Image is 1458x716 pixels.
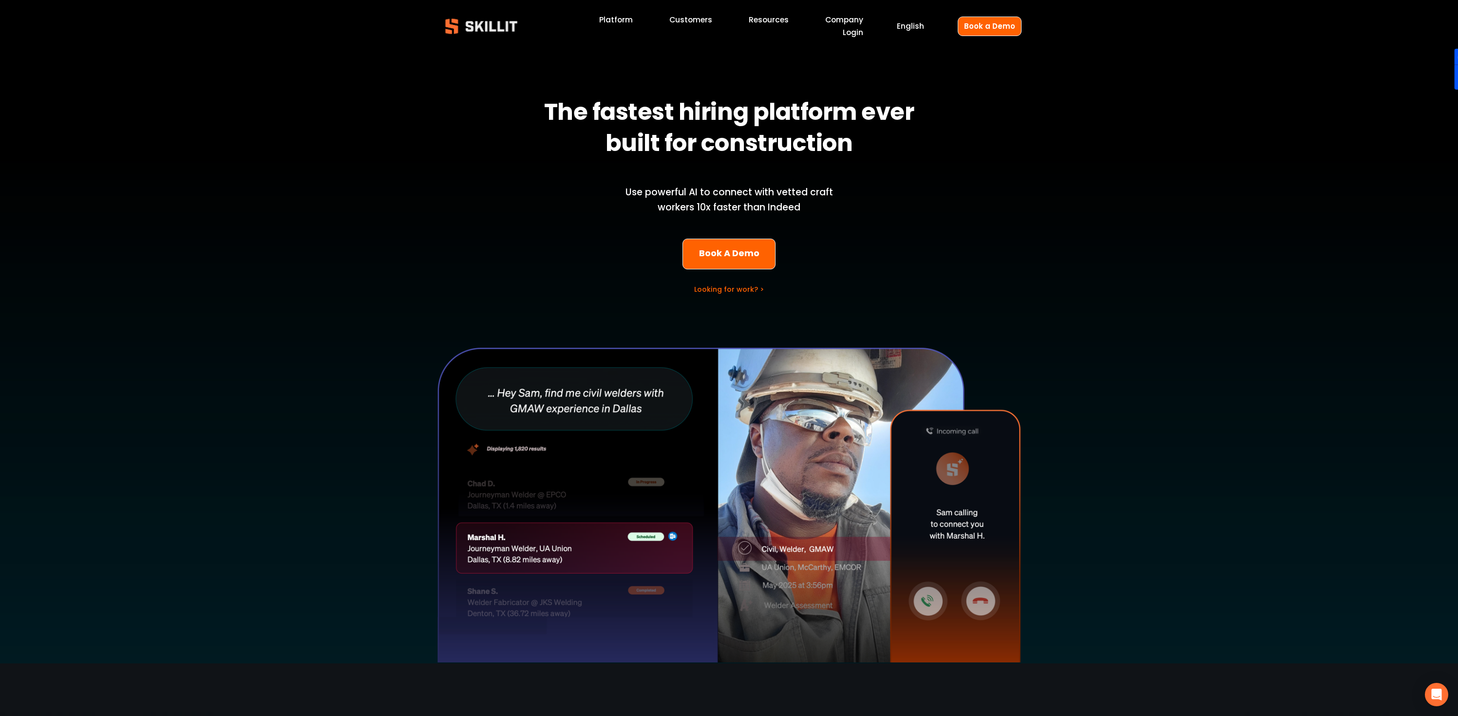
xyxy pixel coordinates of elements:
[897,20,924,33] div: language picker
[749,13,789,26] a: folder dropdown
[825,13,863,26] a: Company
[843,26,863,39] a: Login
[682,239,776,269] a: Book A Demo
[958,17,1022,36] a: Book a Demo
[609,185,850,215] p: Use powerful AI to connect with vetted craft workers 10x faster than Indeed
[437,12,526,41] img: Skillit
[544,94,919,165] strong: The fastest hiring platform ever built for construction
[694,284,764,294] a: Looking for work? >
[669,13,712,26] a: Customers
[1425,683,1448,706] div: Open Intercom Messenger
[897,20,924,32] span: English
[749,14,789,25] span: Resources
[599,13,633,26] a: Platform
